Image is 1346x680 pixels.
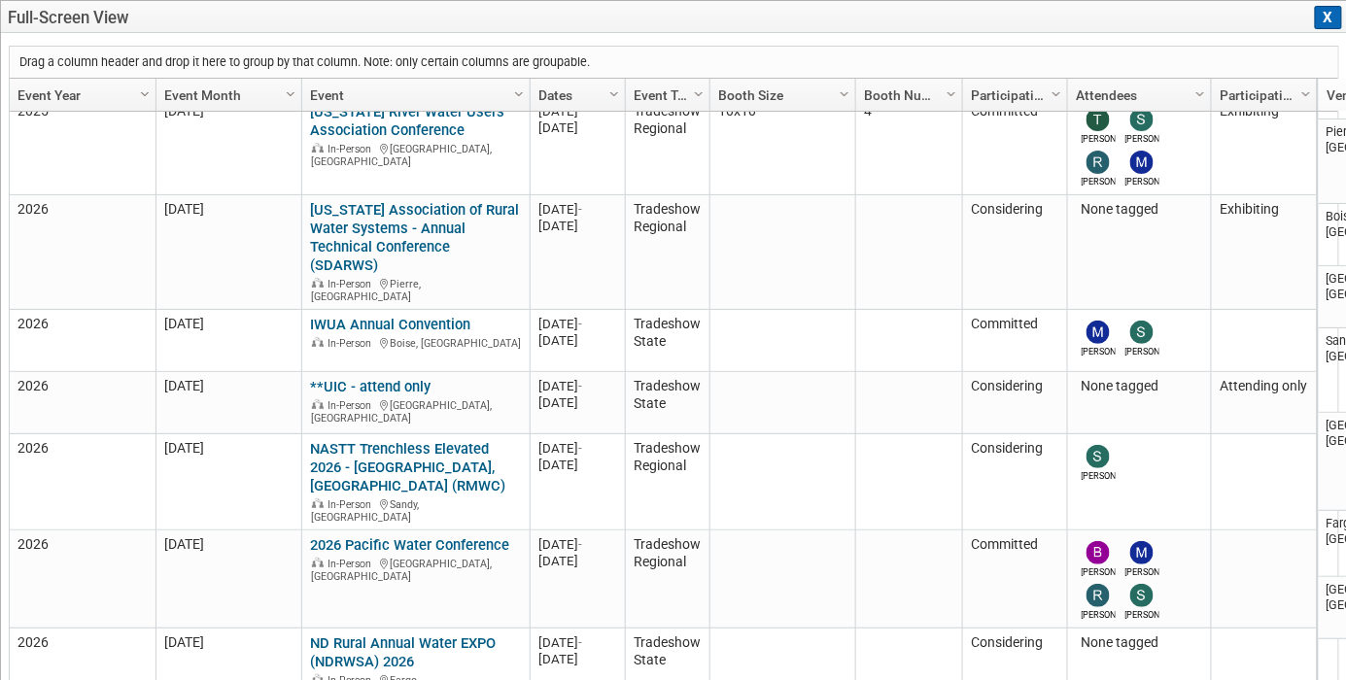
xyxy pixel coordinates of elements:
[1082,344,1116,358] div: Mike Bussio
[962,530,1067,629] td: Committed
[155,434,301,530] td: [DATE]
[1049,86,1064,102] span: Column Settings
[311,201,520,274] a: [US_STATE] Association of Rural Water Systems - Annual Technical Conference (SDARWS)
[539,634,617,651] div: [DATE]
[135,79,156,108] a: Column Settings
[1047,79,1068,108] a: Column Settings
[539,119,617,136] div: [DATE]
[944,86,959,102] span: Column Settings
[10,530,155,629] td: 2026
[625,310,709,372] td: Tradeshow State
[312,278,324,288] img: In-Person Event
[1130,108,1154,131] img: Stephen Alston
[625,372,709,434] td: Tradeshow State
[328,278,378,290] span: In-Person
[539,457,617,473] div: [DATE]
[312,143,324,153] img: In-Person Event
[311,396,522,425] div: [GEOGRAPHIC_DATA], [GEOGRAPHIC_DATA]
[283,86,298,102] span: Column Settings
[1087,151,1110,174] img: Rene Garcia
[155,372,301,434] td: [DATE]
[311,275,522,304] div: Pierre, [GEOGRAPHIC_DATA]
[718,79,843,112] a: Booth Size
[1082,174,1116,188] div: Rene Garcia
[509,79,531,108] a: Column Settings
[1082,131,1116,146] div: Tom Furie
[164,79,289,112] a: Event Month
[1125,344,1159,358] div: Stephen Alston
[1077,634,1203,652] div: None tagged
[312,558,324,567] img: In-Person Event
[539,536,617,553] div: [DATE]
[10,310,155,372] td: 2026
[962,310,1067,372] td: Committed
[864,79,949,112] a: Booth Number
[1087,108,1110,131] img: Tom Furie
[837,86,852,102] span: Column Settings
[1315,6,1342,29] button: X
[311,378,431,395] a: **UIC - attend only
[1076,79,1198,112] a: Attendees
[10,47,1338,78] div: Drag a column header and drop it here to group by that column. Note: only certain columns are gro...
[311,103,505,139] a: [US_STATE] River Water Users Association Conference
[10,97,155,195] td: 2025
[579,202,583,217] span: -
[312,498,324,508] img: In-Person Event
[625,434,709,530] td: Tradeshow Regional
[137,86,153,102] span: Column Settings
[1298,86,1314,102] span: Column Settings
[538,79,612,112] a: Dates
[17,79,143,112] a: Event Year
[311,140,522,169] div: [GEOGRAPHIC_DATA], [GEOGRAPHIC_DATA]
[312,399,324,409] img: In-Person Event
[604,79,626,108] a: Column Settings
[691,86,707,102] span: Column Settings
[1087,321,1110,344] img: Mike Bussio
[625,195,709,310] td: Tradeshow Regional
[1211,97,1317,195] td: Exhibiting
[311,555,522,584] div: [GEOGRAPHIC_DATA], [GEOGRAPHIC_DATA]
[539,316,617,332] div: [DATE]
[1220,79,1304,112] a: Participation Type
[539,378,617,394] div: [DATE]
[1130,541,1154,564] img: Mike Bussio
[625,97,709,195] td: Tradeshow Regional
[962,372,1067,434] td: Considering
[328,143,378,155] span: In-Person
[311,316,471,333] a: IWUA Annual Convention
[312,337,324,347] img: In-Person Event
[10,434,155,530] td: 2026
[10,195,155,310] td: 2026
[606,86,622,102] span: Column Settings
[579,537,583,552] span: -
[1087,445,1110,468] img: Stephen Alston
[689,79,710,108] a: Column Settings
[579,635,583,650] span: -
[10,372,155,434] td: 2026
[539,553,617,569] div: [DATE]
[1211,372,1317,434] td: Attending only
[155,310,301,372] td: [DATE]
[962,195,1067,310] td: Considering
[579,379,583,393] span: -
[155,97,301,195] td: [DATE]
[971,79,1054,112] a: Participation
[539,394,617,411] div: [DATE]
[1087,584,1110,607] img: Rene Garcia
[539,651,617,667] div: [DATE]
[1082,607,1116,622] div: Rene Garcia
[311,634,497,670] a: ND Rural Annual Water EXPO (NDRWSA) 2026
[311,536,510,554] a: 2026 Pacific Water Conference
[1191,79,1212,108] a: Column Settings
[1192,86,1208,102] span: Column Settings
[328,399,378,412] span: In-Person
[1077,201,1203,219] div: None tagged
[1077,378,1203,395] div: None tagged
[328,558,378,570] span: In-Person
[281,79,302,108] a: Column Settings
[1125,607,1159,622] div: Stephen Alston
[155,195,301,310] td: [DATE]
[539,440,617,457] div: [DATE]
[962,434,1067,530] td: Considering
[1130,321,1154,344] img: Stephen Alston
